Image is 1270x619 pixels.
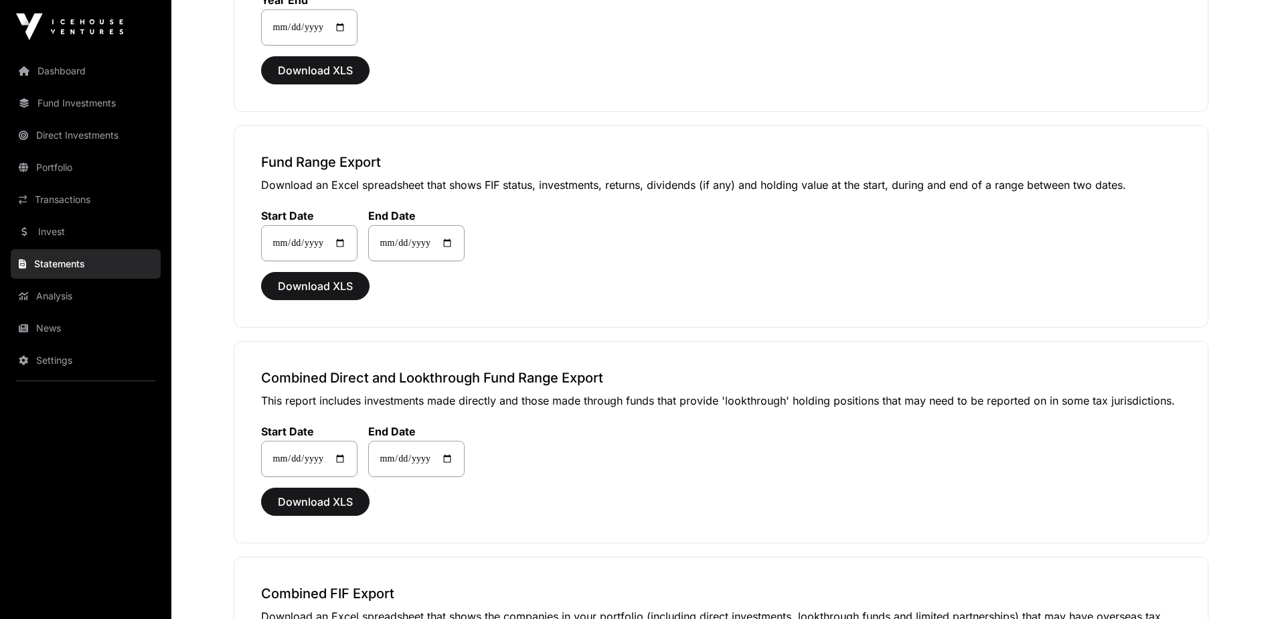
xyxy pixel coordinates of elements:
[261,177,1181,193] p: Download an Excel spreadsheet that shows FIF status, investments, returns, dividends (if any) and...
[11,56,161,86] a: Dashboard
[11,88,161,118] a: Fund Investments
[11,281,161,311] a: Analysis
[261,209,358,222] label: Start Date
[11,217,161,247] a: Invest
[11,121,161,150] a: Direct Investments
[1203,555,1270,619] iframe: Chat Widget
[16,13,123,40] img: Icehouse Ventures Logo
[278,278,353,294] span: Download XLS
[261,272,370,300] button: Download XLS
[261,368,1181,387] h3: Combined Direct and Lookthrough Fund Range Export
[278,62,353,78] span: Download XLS
[11,314,161,343] a: News
[261,153,1181,171] h3: Fund Range Export
[261,425,358,438] label: Start Date
[261,584,1181,603] h3: Combined FIF Export
[11,249,161,279] a: Statements
[11,185,161,214] a: Transactions
[11,153,161,182] a: Portfolio
[261,56,370,84] button: Download XLS
[261,488,370,516] button: Download XLS
[261,393,1181,409] p: This report includes investments made directly and those made through funds that provide 'lookthr...
[368,209,465,222] label: End Date
[368,425,465,438] label: End Date
[11,346,161,375] a: Settings
[278,494,353,510] span: Download XLS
